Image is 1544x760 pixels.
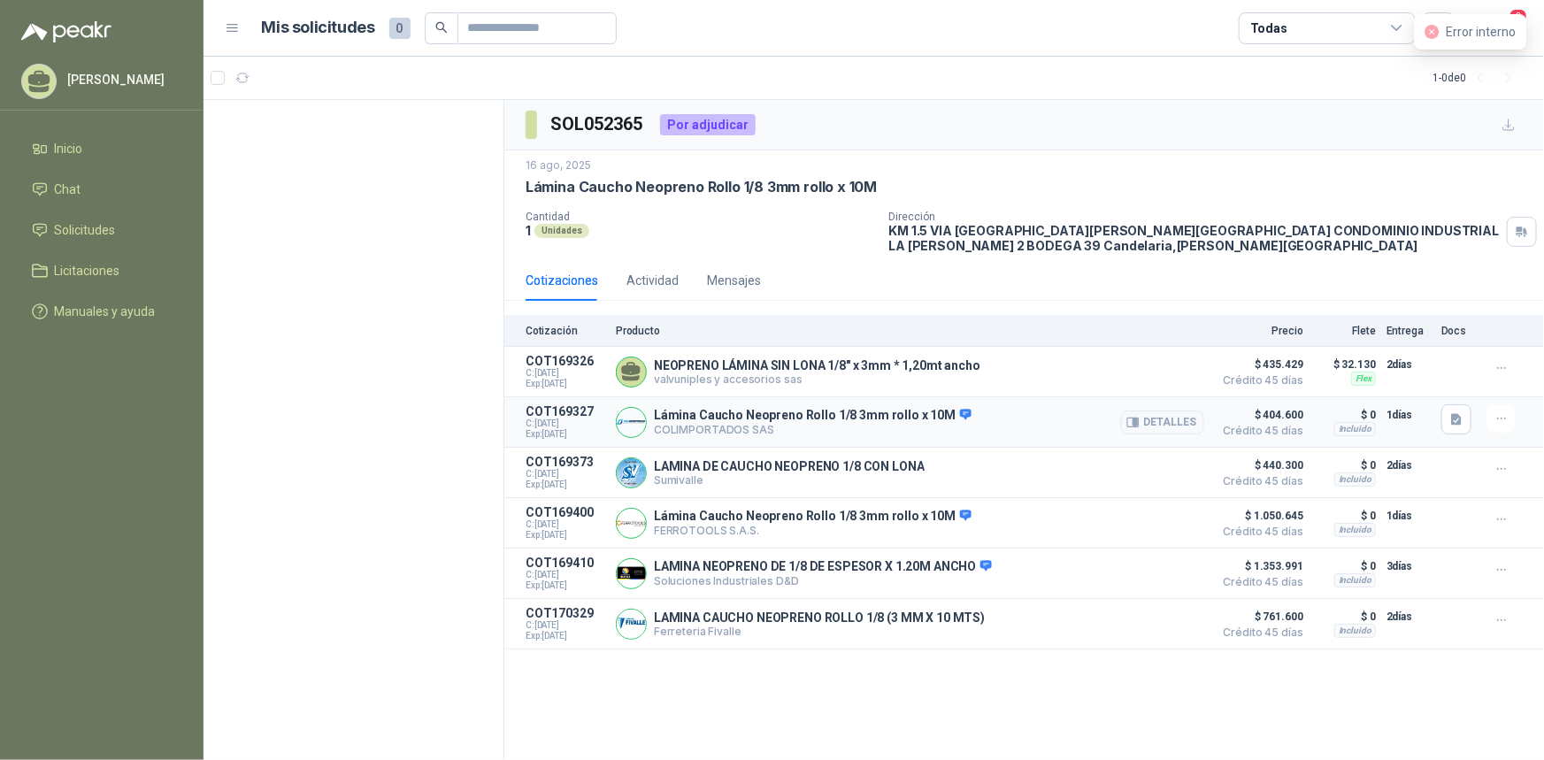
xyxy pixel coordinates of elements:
p: COT170329 [526,606,605,620]
span: Crédito 45 días [1215,375,1303,386]
p: LAMINA DE CAUCHO NEOPRENO 1/8 CON LONA [654,459,925,473]
img: Logo peakr [21,21,111,42]
p: COT169400 [526,505,605,519]
p: Lámina Caucho Neopreno Rollo 1/8 3mm rollo x 10M [526,178,877,196]
span: Exp: [DATE] [526,530,605,541]
span: C: [DATE] [526,519,605,530]
p: $ 0 [1314,505,1376,526]
p: 3 días [1387,556,1431,577]
p: COT169410 [526,556,605,570]
span: Exp: [DATE] [526,631,605,641]
p: COT169327 [526,404,605,418]
span: Chat [55,180,81,199]
span: Exp: [DATE] [526,429,605,440]
div: Unidades [534,224,589,238]
span: C: [DATE] [526,368,605,379]
div: Mensajes [707,271,761,290]
p: valvuniples y accesorios sas [654,372,980,386]
div: Todas [1250,19,1287,38]
span: Crédito 45 días [1215,426,1303,436]
p: Docs [1441,325,1477,337]
a: Chat [21,173,182,206]
p: 2 días [1387,606,1431,627]
p: 2 días [1387,455,1431,476]
div: Incluido [1334,624,1376,638]
div: Cotizaciones [526,271,598,290]
div: Flex [1351,372,1376,386]
p: Flete [1314,325,1376,337]
span: $ 1.050.645 [1215,505,1303,526]
span: close-circle [1425,25,1439,39]
p: Entrega [1387,325,1431,337]
span: Exp: [DATE] [526,379,605,389]
p: $ 0 [1314,556,1376,577]
span: Licitaciones [55,261,120,280]
div: Incluido [1334,573,1376,587]
p: $ 0 [1314,404,1376,426]
span: Solicitudes [55,220,116,240]
img: Company Logo [617,458,646,487]
span: Crédito 45 días [1215,476,1303,487]
span: 3 [1509,8,1528,25]
span: 0 [389,18,411,39]
p: 16 ago, 2025 [526,157,591,174]
p: LAMINA NEOPRENO DE 1/8 DE ESPESOR X 1.20M ANCHO [654,559,992,575]
a: Solicitudes [21,213,182,247]
img: Company Logo [617,610,646,639]
p: Dirección [888,211,1500,223]
div: Actividad [626,271,679,290]
span: search [435,21,448,34]
p: NEOPRENO LÁMINA SIN LONA 1/8" x 3mm * 1,20mt ancho [654,358,980,372]
p: Cotización [526,325,605,337]
span: $ 404.600 [1215,404,1303,426]
span: C: [DATE] [526,620,605,631]
p: 1 días [1387,505,1431,526]
p: Soluciones Industriales D&D [654,574,992,587]
p: LAMINA CAUCHO NEOPRENO ROLLO 1/8 (3 MM X 10 MTS) [654,610,985,625]
h3: SOL052365 [551,111,646,138]
p: 2 días [1387,354,1431,375]
p: COT169373 [526,455,605,469]
p: $ 0 [1314,455,1376,476]
p: FERROTOOLS S.A.S. [654,524,972,537]
div: Por adjudicar [660,114,756,135]
span: Crédito 45 días [1215,577,1303,587]
img: Company Logo [617,559,646,588]
span: $ 440.300 [1215,455,1303,476]
button: 3 [1491,12,1523,44]
a: Manuales y ayuda [21,295,182,328]
span: Exp: [DATE] [526,480,605,490]
span: C: [DATE] [526,418,605,429]
span: Crédito 45 días [1215,627,1303,638]
p: Lámina Caucho Neopreno Rollo 1/8 3mm rollo x 10M [654,509,972,525]
span: $ 761.600 [1215,606,1303,627]
span: C: [DATE] [526,570,605,580]
div: 1 - 0 de 0 [1433,64,1523,92]
img: Company Logo [617,509,646,538]
p: Lámina Caucho Neopreno Rollo 1/8 3mm rollo x 10M [654,408,972,424]
h1: Mis solicitudes [262,15,375,41]
p: Ferreteria Fivalle [654,625,985,638]
p: $ 32.130 [1314,354,1376,375]
p: Sumivalle [654,473,925,487]
span: Inicio [55,139,83,158]
span: $ 1.353.991 [1215,556,1303,577]
p: Cantidad [526,211,874,223]
p: Precio [1215,325,1303,337]
p: KM 1.5 VIA [GEOGRAPHIC_DATA][PERSON_NAME][GEOGRAPHIC_DATA] CONDOMINIO INDUSTRIAL LA [PERSON_NAME]... [888,223,1500,253]
span: Error interno [1446,25,1516,39]
span: Crédito 45 días [1215,526,1303,537]
img: Company Logo [617,408,646,437]
p: [PERSON_NAME] [67,73,178,86]
div: Incluido [1334,422,1376,436]
p: COT169326 [526,354,605,368]
p: Producto [616,325,1204,337]
span: Manuales y ayuda [55,302,156,321]
p: $ 0 [1314,606,1376,627]
span: C: [DATE] [526,469,605,480]
span: $ 435.429 [1215,354,1303,375]
p: 1 [526,223,531,238]
div: Incluido [1334,523,1376,537]
div: Incluido [1334,472,1376,487]
p: 1 días [1387,404,1431,426]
